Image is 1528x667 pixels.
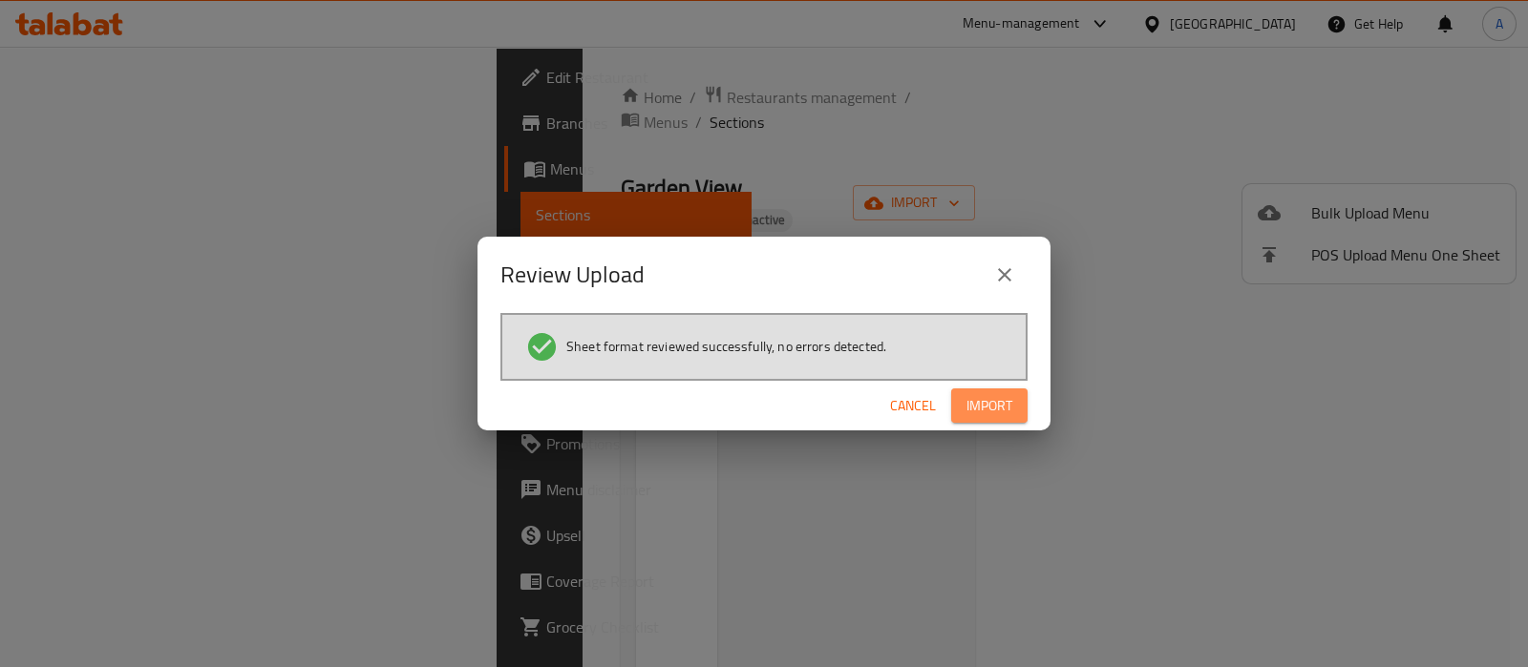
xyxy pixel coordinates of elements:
span: Import [966,394,1012,418]
span: Sheet format reviewed successfully, no errors detected. [566,337,886,356]
button: close [982,252,1028,298]
button: Import [951,388,1028,424]
span: Cancel [890,394,936,418]
h2: Review Upload [500,260,645,290]
button: Cancel [882,388,944,424]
